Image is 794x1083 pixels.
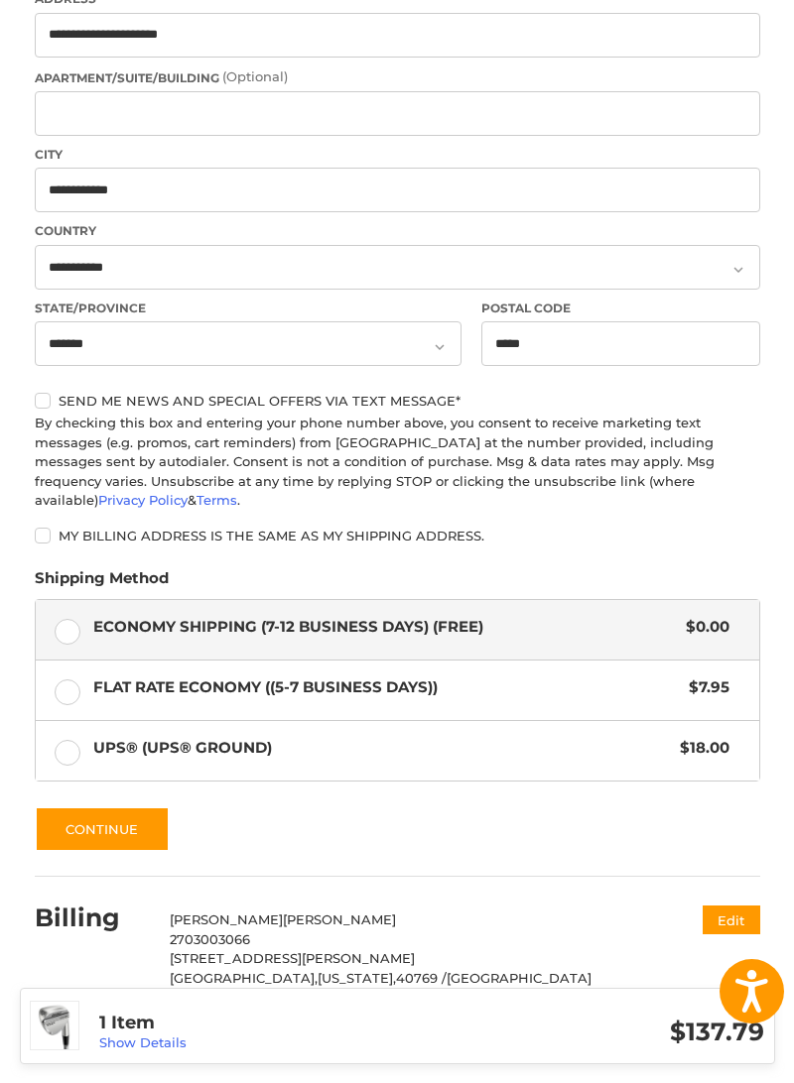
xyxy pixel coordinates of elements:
label: Country [35,222,760,240]
h3: 1 Item [99,1012,432,1034]
label: State/Province [35,300,463,317]
span: 40769 / [396,970,447,986]
span: 2703003066 [170,931,250,947]
label: City [35,146,760,164]
h3: $137.79 [432,1017,764,1047]
small: (Optional) [222,68,288,84]
label: Postal Code [481,300,760,317]
a: Privacy Policy [98,492,188,508]
button: Edit [703,905,760,934]
span: $7.95 [680,676,730,699]
label: Apartment/Suite/Building [35,67,760,87]
span: Flat Rate Economy ((5-7 Business Days)) [93,676,680,699]
span: [PERSON_NAME] [170,911,283,927]
a: Show Details [99,1034,187,1050]
span: [PERSON_NAME] [283,911,396,927]
span: [STREET_ADDRESS][PERSON_NAME] [170,950,415,966]
h2: Billing [35,902,151,933]
legend: Shipping Method [35,567,169,599]
label: My billing address is the same as my shipping address. [35,528,760,543]
button: Continue [35,806,170,852]
label: Send me news and special offers via text message* [35,393,760,409]
div: By checking this box and entering your phone number above, you consent to receive marketing text ... [35,414,760,511]
a: Terms [197,492,237,508]
span: $18.00 [671,737,730,760]
span: [GEOGRAPHIC_DATA], [170,970,318,986]
span: [GEOGRAPHIC_DATA] [447,970,592,986]
span: $0.00 [677,616,730,639]
iframe: Google Customer Reviews [630,1029,794,1083]
span: Economy Shipping (7-12 Business Days) (Free) [93,616,677,639]
img: Cleveland RTX 6 Zipcore Wedge - Tour Satin [31,1002,78,1049]
span: UPS® (UPS® Ground) [93,737,671,760]
span: [US_STATE], [318,970,396,986]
